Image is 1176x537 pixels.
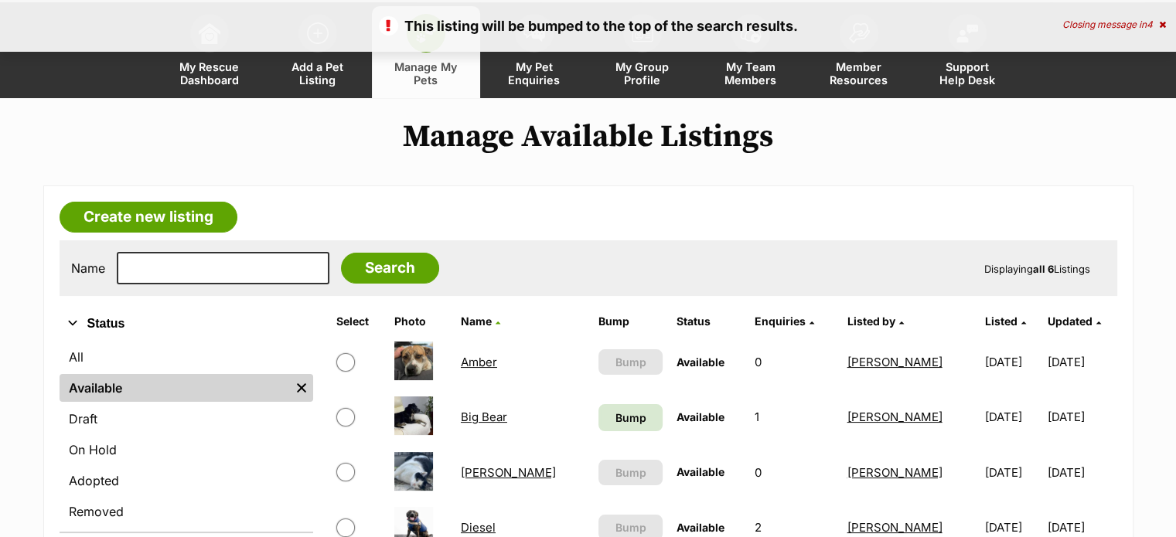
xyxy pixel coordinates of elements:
[60,436,313,464] a: On Hold
[847,410,943,424] a: [PERSON_NAME]
[615,464,646,481] span: Bump
[1048,446,1115,499] td: [DATE]
[461,355,497,369] a: Amber
[598,460,663,485] button: Bump
[60,340,313,532] div: Status
[748,446,840,499] td: 0
[1147,19,1153,30] span: 4
[677,465,724,478] span: Available
[677,355,724,369] span: Available
[60,498,313,525] a: Removed
[615,354,646,370] span: Bump
[1033,263,1054,275] strong: all 6
[748,335,840,389] td: 0
[480,6,588,98] a: My Pet Enquiries
[588,6,697,98] a: My Group Profile
[1048,390,1115,444] td: [DATE]
[748,390,840,444] td: 1
[264,6,372,98] a: Add a Pet Listing
[847,314,895,328] span: Listed by
[499,60,569,87] span: My Pet Enquiries
[985,314,1017,328] span: Listed
[60,405,313,433] a: Draft
[985,314,1026,328] a: Listed
[824,60,894,87] span: Member Resources
[461,314,500,328] a: Name
[847,465,943,480] a: [PERSON_NAME]
[461,314,492,328] span: Name
[592,309,669,334] th: Bump
[755,314,806,328] span: translation missing: en.admin.listings.index.attributes.enquiries
[388,309,453,334] th: Photo
[71,261,105,275] label: Name
[461,465,556,480] a: [PERSON_NAME]
[461,410,507,424] a: Big Bear
[60,467,313,495] a: Adopted
[932,60,1002,87] span: Support Help Desk
[677,410,724,423] span: Available
[15,15,1161,36] p: This listing will be bumped to the top of the search results.
[60,343,313,371] a: All
[1048,314,1092,328] span: Updated
[716,60,786,87] span: My Team Members
[847,314,904,328] a: Listed by
[984,263,1090,275] span: Displaying Listings
[1048,335,1115,389] td: [DATE]
[155,6,264,98] a: My Rescue Dashboard
[461,520,496,535] a: Diesel
[697,6,805,98] a: My Team Members
[283,60,353,87] span: Add a Pet Listing
[1048,314,1101,328] a: Updated
[847,520,943,535] a: [PERSON_NAME]
[1062,19,1166,30] div: Closing message in
[372,6,480,98] a: Manage My Pets
[677,521,724,534] span: Available
[608,60,677,87] span: My Group Profile
[847,355,943,369] a: [PERSON_NAME]
[805,6,913,98] a: Member Resources
[391,60,461,87] span: Manage My Pets
[290,374,313,402] a: Remove filter
[979,390,1046,444] td: [DATE]
[341,253,439,284] input: Search
[598,404,663,431] a: Bump
[615,410,646,426] span: Bump
[598,349,663,375] button: Bump
[979,446,1046,499] td: [DATE]
[615,519,646,535] span: Bump
[755,314,814,328] a: Enquiries
[979,335,1046,389] td: [DATE]
[60,314,313,334] button: Status
[60,202,237,233] a: Create new listing
[670,309,747,334] th: Status
[330,309,387,334] th: Select
[60,374,290,402] a: Available
[175,60,244,87] span: My Rescue Dashboard
[913,6,1021,98] a: Support Help Desk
